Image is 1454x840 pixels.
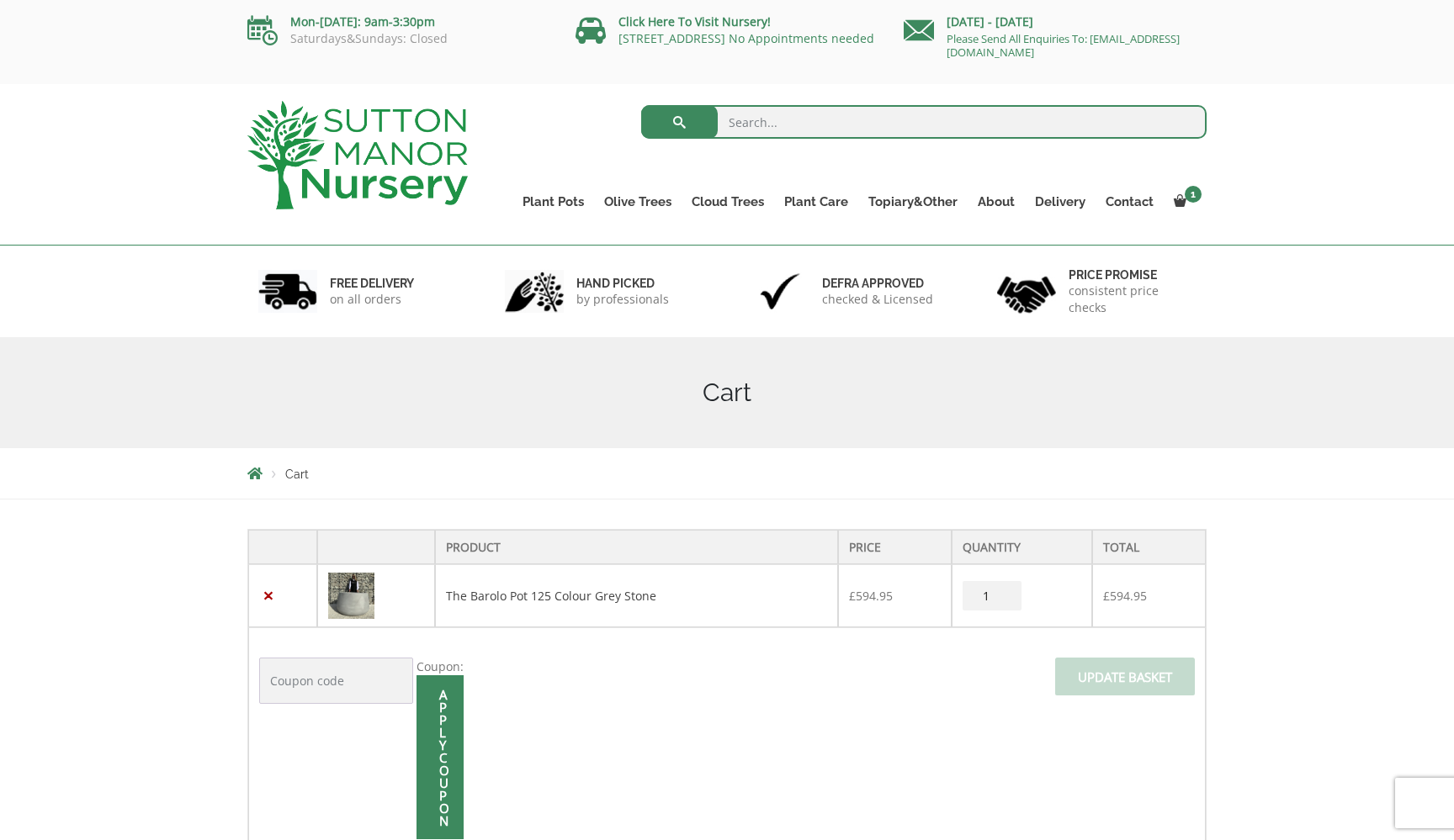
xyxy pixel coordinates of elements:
input: Product quantity [963,581,1022,610]
p: consistent price checks [1069,283,1197,316]
th: Product [435,530,838,564]
a: Remove this item [259,587,277,605]
img: 2.jpg [505,270,564,313]
a: The Barolo Pot 125 Colour Grey Stone [446,588,656,604]
img: Cart - IMG 8148 [328,573,374,619]
input: Search... [641,105,1207,139]
a: 1 [1164,190,1207,214]
h6: Defra approved [822,276,933,291]
h1: Cart [247,378,1207,408]
a: Cloud Trees [682,190,774,214]
img: logo [247,101,468,209]
h6: Price promise [1069,267,1197,283]
span: 1 [1185,186,1202,203]
img: 4.jpg [997,266,1056,317]
th: Price [838,530,952,564]
h6: FREE DELIVERY [330,276,414,291]
a: Delivery [1025,190,1096,214]
p: Mon-[DATE]: 9am-3:30pm [247,12,550,32]
img: 1.jpg [258,270,317,313]
p: Saturdays&Sundays: Closed [247,32,550,45]
a: About [968,190,1025,214]
nav: Breadcrumbs [247,467,1207,480]
p: by professionals [576,291,669,308]
span: Cart [285,468,309,481]
span: £ [849,588,856,604]
img: 3.jpg [751,270,809,313]
th: Total [1092,530,1206,564]
a: Plant Pots [512,190,594,214]
a: Contact [1096,190,1164,214]
a: Topiary&Other [858,190,968,214]
label: Coupon: [417,658,464,674]
h6: hand picked [576,276,669,291]
p: on all orders [330,291,414,308]
bdi: 594.95 [1103,588,1147,604]
a: [STREET_ADDRESS] No Appointments needed [618,30,874,46]
th: Quantity [952,530,1092,564]
p: [DATE] - [DATE] [904,12,1207,32]
a: Click Here To Visit Nursery! [618,13,771,29]
span: £ [1103,588,1110,604]
a: Olive Trees [594,190,682,214]
a: Plant Care [774,190,858,214]
p: checked & Licensed [822,291,933,308]
input: Update basket [1055,658,1195,695]
bdi: 594.95 [849,588,893,604]
a: Please Send All Enquiries To: [EMAIL_ADDRESS][DOMAIN_NAME] [947,31,1180,60]
input: Apply coupon [417,675,464,839]
input: Coupon code [259,658,413,704]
